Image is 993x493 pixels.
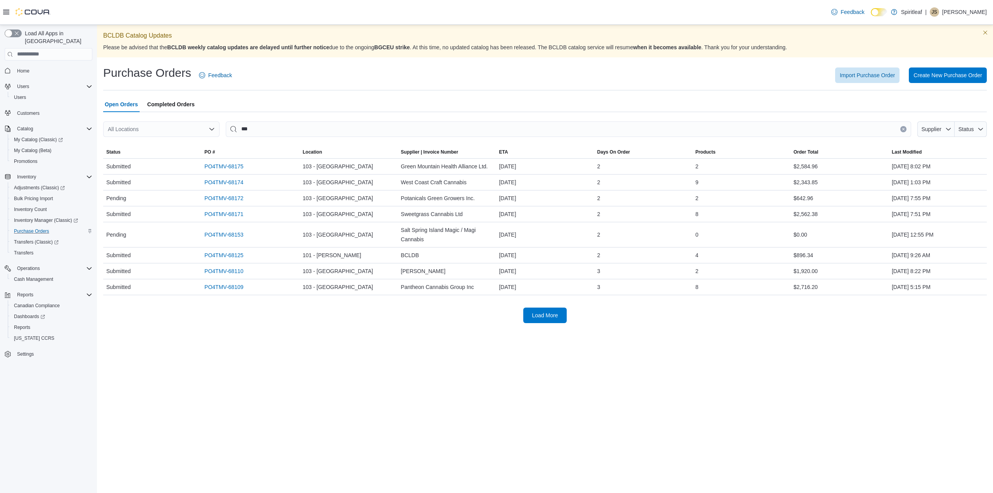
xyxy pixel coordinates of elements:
[597,251,600,260] span: 2
[2,171,95,182] button: Inventory
[791,227,889,242] div: $0.00
[889,175,987,190] div: [DATE] 1:03 PM
[106,266,131,276] span: Submitted
[14,82,32,91] button: Users
[695,282,699,292] span: 8
[909,67,987,83] button: Create New Purchase Order
[17,110,40,116] span: Customers
[204,178,243,187] a: PO4TMV-68174
[692,146,791,158] button: Products
[11,157,92,166] span: Promotions
[2,107,95,119] button: Customers
[14,349,37,359] a: Settings
[14,108,92,118] span: Customers
[8,333,95,344] button: [US_STATE] CCRS
[196,67,235,83] a: Feedback
[14,349,92,359] span: Settings
[226,121,911,137] input: This is a search bar. After typing your query, hit enter to filter the results lower in the page.
[8,156,95,167] button: Promotions
[597,230,600,239] span: 2
[204,282,243,292] a: PO4TMV-68109
[14,228,49,234] span: Purchase Orders
[147,97,195,112] span: Completed Orders
[11,146,92,155] span: My Catalog (Beta)
[695,230,699,239] span: 0
[791,247,889,263] div: $896.34
[398,222,496,247] div: Salt Spring Island Magic / Magi Cannabis
[204,162,243,171] a: PO4TMV-68175
[14,276,53,282] span: Cash Management
[889,279,987,295] div: [DATE] 5:15 PM
[303,162,373,171] span: 103 - [GEOGRAPHIC_DATA]
[922,126,941,132] span: Supplier
[841,8,864,16] span: Feedback
[14,66,33,76] a: Home
[11,334,92,343] span: Washington CCRS
[105,97,138,112] span: Open Orders
[499,149,508,155] span: ETA
[303,209,373,219] span: 103 - [GEOGRAPHIC_DATA]
[17,126,33,132] span: Catalog
[14,217,78,223] span: Inventory Manager (Classic)
[401,149,458,155] span: Supplier | Invoice Number
[958,126,974,132] span: Status
[398,279,496,295] div: Pantheon Cannabis Group Inc
[14,303,60,309] span: Canadian Compliance
[303,178,373,187] span: 103 - [GEOGRAPHIC_DATA]
[11,323,92,332] span: Reports
[11,216,92,225] span: Inventory Manager (Classic)
[11,301,92,310] span: Canadian Compliance
[8,322,95,333] button: Reports
[901,7,922,17] p: Spiritleaf
[374,44,410,50] strong: BGCEU strike
[942,7,987,17] p: [PERSON_NAME]
[791,175,889,190] div: $2,343.85
[496,146,594,158] button: ETA
[14,324,30,330] span: Reports
[597,209,600,219] span: 2
[11,93,29,102] a: Users
[398,190,496,206] div: Potanicals Green Growers Inc.
[204,209,243,219] a: PO4TMV-68171
[11,227,92,236] span: Purchase Orders
[17,68,29,74] span: Home
[496,227,594,242] div: [DATE]
[14,250,33,256] span: Transfers
[303,266,373,276] span: 103 - [GEOGRAPHIC_DATA]
[496,247,594,263] div: [DATE]
[523,308,567,323] button: Load More
[204,251,243,260] a: PO4TMV-68125
[201,146,299,158] button: PO #
[14,124,36,133] button: Catalog
[8,92,95,103] button: Users
[398,206,496,222] div: Sweetgrass Cannabis Ltd
[11,183,68,192] a: Adjustments (Classic)
[16,8,50,16] img: Cova
[8,215,95,226] a: Inventory Manager (Classic)
[398,146,496,158] button: Supplier | Invoice Number
[303,149,322,155] div: Location
[14,109,43,118] a: Customers
[828,4,867,20] a: Feedback
[532,311,558,319] span: Load More
[204,149,215,155] span: PO #
[11,301,63,310] a: Canadian Compliance
[303,282,373,292] span: 103 - [GEOGRAPHIC_DATA]
[11,312,48,321] a: Dashboards
[11,93,92,102] span: Users
[791,146,889,158] button: Order Total
[106,282,131,292] span: Submitted
[17,265,40,272] span: Operations
[303,194,373,203] span: 103 - [GEOGRAPHIC_DATA]
[695,162,699,171] span: 2
[14,158,38,164] span: Promotions
[8,237,95,247] a: Transfers (Classic)
[892,149,922,155] span: Last Modified
[889,190,987,206] div: [DATE] 7:55 PM
[167,44,329,50] strong: BCLDB weekly catalog updates are delayed until further notice
[11,183,92,192] span: Adjustments (Classic)
[11,205,50,214] a: Inventory Count
[303,251,361,260] span: 101 - [PERSON_NAME]
[11,135,92,144] span: My Catalog (Classic)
